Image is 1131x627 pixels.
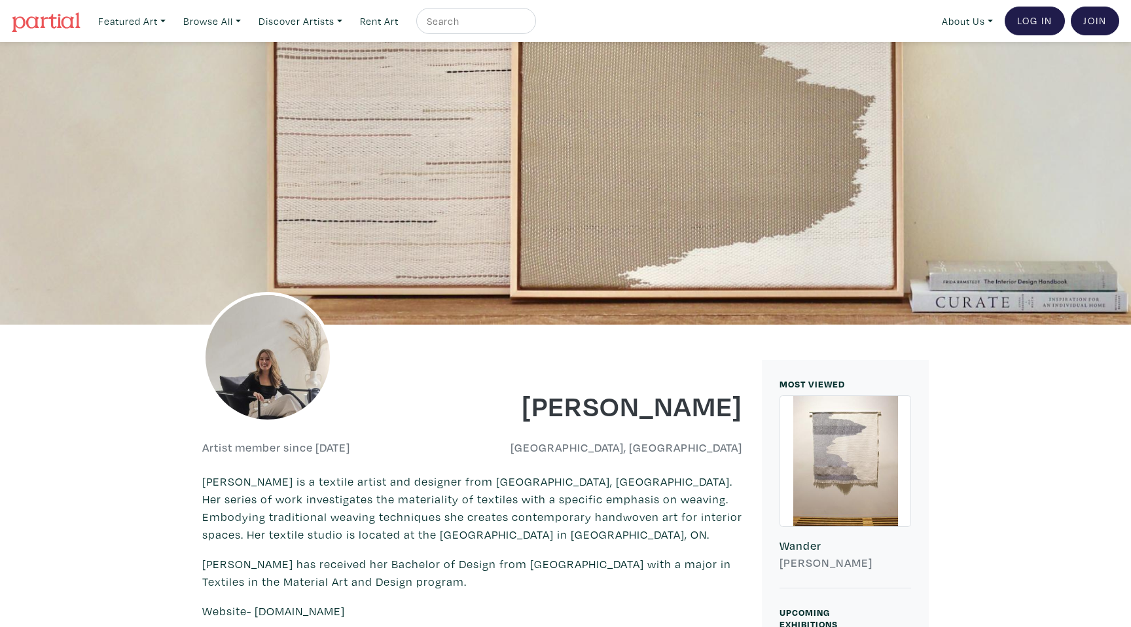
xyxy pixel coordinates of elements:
[202,473,742,543] p: [PERSON_NAME] is a textile artist and designer from [GEOGRAPHIC_DATA], [GEOGRAPHIC_DATA]. Her ser...
[253,8,348,35] a: Discover Artists
[202,555,742,590] p: [PERSON_NAME] has received her Bachelor of Design from [GEOGRAPHIC_DATA] with a major in Textiles...
[482,440,743,455] h6: [GEOGRAPHIC_DATA], [GEOGRAPHIC_DATA]
[425,13,524,29] input: Search
[202,440,350,455] h6: Artist member since [DATE]
[936,8,999,35] a: About Us
[1005,7,1065,35] a: Log In
[354,8,404,35] a: Rent Art
[780,378,845,390] small: MOST VIEWED
[177,8,247,35] a: Browse All
[780,556,911,570] h6: [PERSON_NAME]
[780,539,911,553] h6: Wander
[780,395,911,588] a: Wander [PERSON_NAME]
[202,292,333,423] img: phpThumb.php
[202,602,742,620] p: Website- [DOMAIN_NAME]
[1071,7,1119,35] a: Join
[92,8,171,35] a: Featured Art
[482,387,743,423] h1: [PERSON_NAME]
